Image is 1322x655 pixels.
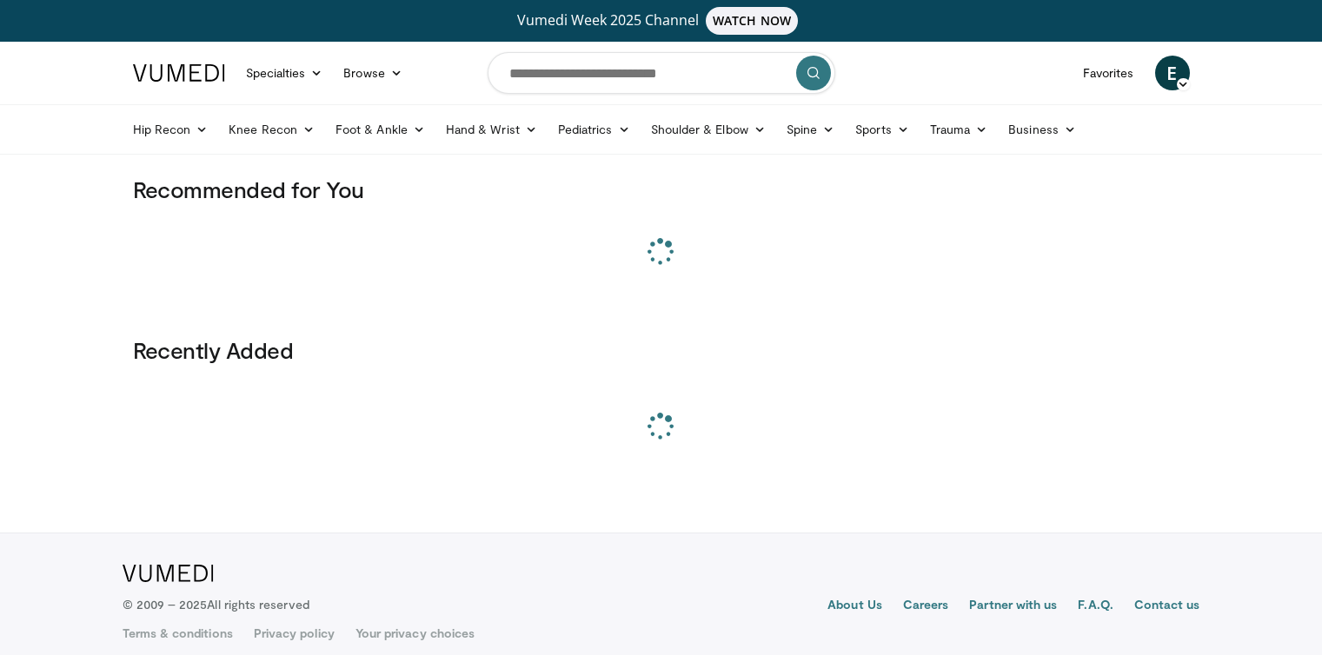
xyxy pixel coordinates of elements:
a: Hip Recon [123,112,219,147]
span: WATCH NOW [706,7,798,35]
a: Terms & conditions [123,625,233,642]
a: Knee Recon [218,112,325,147]
a: Careers [903,596,949,617]
h3: Recently Added [133,336,1190,364]
a: F.A.Q. [1078,596,1113,617]
a: Foot & Ankle [325,112,435,147]
input: Search topics, interventions [488,52,835,94]
a: About Us [827,596,882,617]
a: Vumedi Week 2025 ChannelWATCH NOW [136,7,1187,35]
a: Contact us [1134,596,1200,617]
img: VuMedi Logo [133,64,225,82]
a: Favorites [1073,56,1145,90]
a: Business [998,112,1086,147]
h3: Recommended for You [133,175,1190,203]
a: Browse [333,56,413,90]
a: Your privacy choices [355,625,475,642]
a: Privacy policy [254,625,335,642]
a: Trauma [920,112,999,147]
a: Pediatrics [548,112,641,147]
a: Partner with us [969,596,1057,617]
a: Spine [776,112,845,147]
img: VuMedi Logo [123,565,214,582]
a: Hand & Wrist [435,112,548,147]
a: Shoulder & Elbow [641,112,776,147]
a: Specialties [236,56,334,90]
span: All rights reserved [207,597,309,612]
p: © 2009 – 2025 [123,596,309,613]
a: E [1155,56,1190,90]
a: Sports [845,112,920,147]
